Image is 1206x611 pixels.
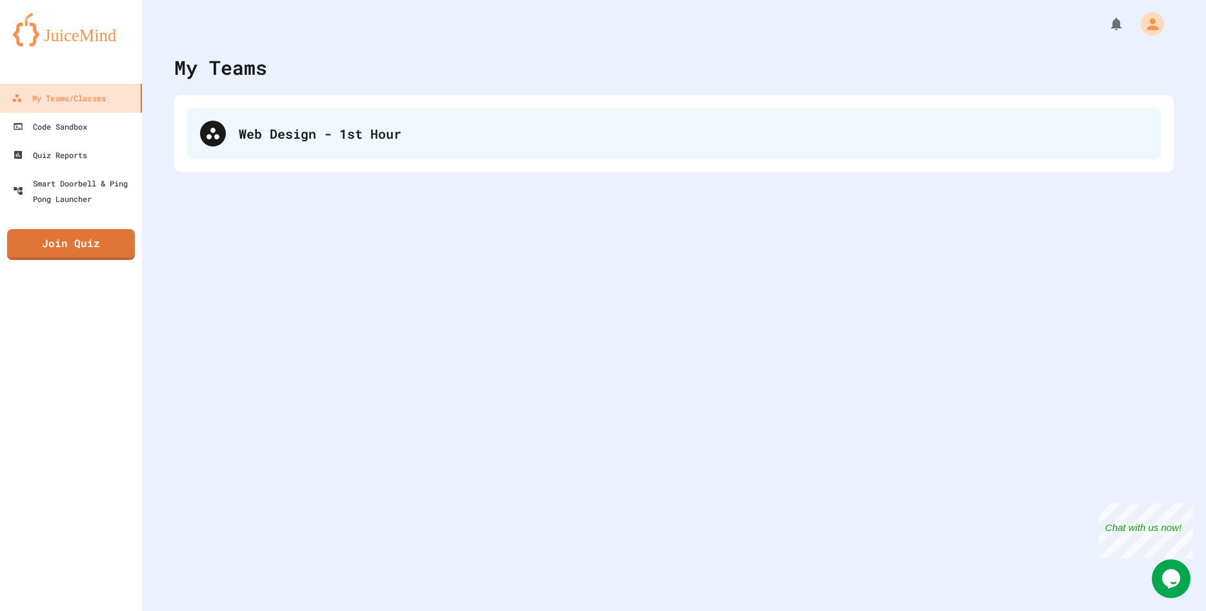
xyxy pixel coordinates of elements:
div: Quiz Reports [13,147,87,163]
div: Code Sandbox [13,119,87,134]
a: Join Quiz [7,229,135,260]
iframe: chat widget [1099,503,1193,558]
img: logo-orange.svg [13,13,129,46]
div: My Teams/Classes [12,90,106,106]
div: My Notifications [1085,13,1127,35]
div: Smart Doorbell & Ping Pong Launcher [13,175,137,206]
iframe: chat widget [1152,559,1193,598]
div: My Teams [174,53,267,82]
div: My Account [1127,9,1167,39]
div: Web Design - 1st Hour [239,124,1148,143]
div: Web Design - 1st Hour [187,108,1161,159]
